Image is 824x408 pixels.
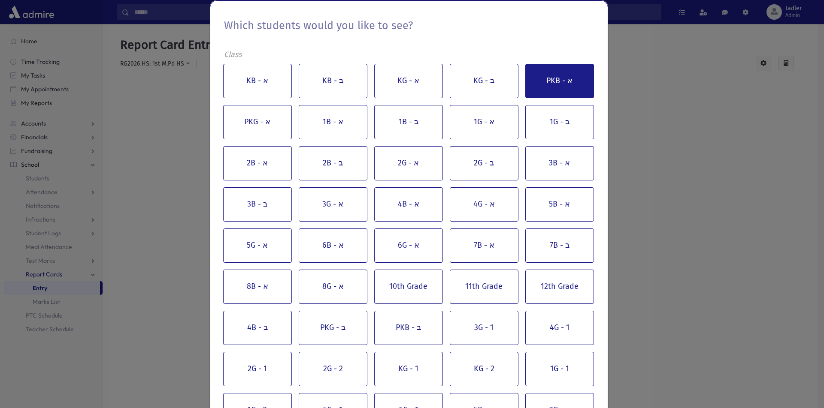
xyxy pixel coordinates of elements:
[223,311,292,345] button: 4B - ב
[374,187,443,222] button: 4B - א
[223,187,292,222] button: 3B - ב
[374,352,443,386] button: KG - 1
[299,105,367,139] button: 1B - א
[525,105,594,139] button: 1G - ב
[299,228,367,263] button: 6B - א
[525,270,594,304] button: 12th Grade
[374,311,443,345] button: PKB - ב
[374,64,443,98] button: KG - א
[223,64,292,98] button: KB - א
[450,187,518,222] button: 4G - א
[299,146,367,180] button: 2B - ב
[224,15,413,41] div: Which students would you like to see?
[450,311,518,345] button: 3G - 1
[299,270,367,304] button: 8G - א
[223,270,292,304] button: 8B - א
[223,228,292,263] button: 5G - א
[525,352,594,386] button: 1G - 1
[525,64,594,98] button: PKB - א
[525,146,594,180] button: 3B - א
[450,228,518,263] button: 7B - א
[525,187,594,222] button: 5B - א
[223,146,292,180] button: 2B - א
[374,105,443,139] button: 1B - ב
[525,311,594,345] button: 4G - 1
[299,187,367,222] button: 3G - א
[299,311,367,345] button: PKG - ב
[299,352,367,386] button: 2G - 2
[450,146,518,180] button: 2G - ב
[450,64,518,98] button: KG - ב
[224,49,594,60] div: Class
[450,105,518,139] button: 1G - א
[374,270,443,304] button: 10th Grade
[223,105,292,139] button: PKG - א
[374,228,443,263] button: 6G - א
[299,64,367,98] button: KB - ב
[450,270,518,304] button: 11th Grade
[450,352,518,386] button: KG - 2
[374,146,443,180] button: 2G - א
[223,352,292,386] button: 2G - 1
[525,228,594,263] button: 7B - ב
